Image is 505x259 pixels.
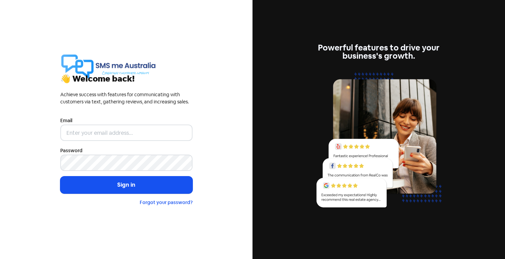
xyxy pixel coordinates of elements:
a: Forgot your password? [140,199,193,205]
div: Achieve success with features for communicating with customers via text, gathering reviews, and i... [60,91,193,105]
button: Sign in [60,176,193,193]
div: Powerful features to drive your business's growth. [313,44,445,60]
label: Password [60,147,82,154]
input: Enter your email address... [60,125,193,141]
label: Email [60,117,72,124]
div: 👋 Welcome back! [60,75,193,83]
img: reviews [313,68,445,215]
